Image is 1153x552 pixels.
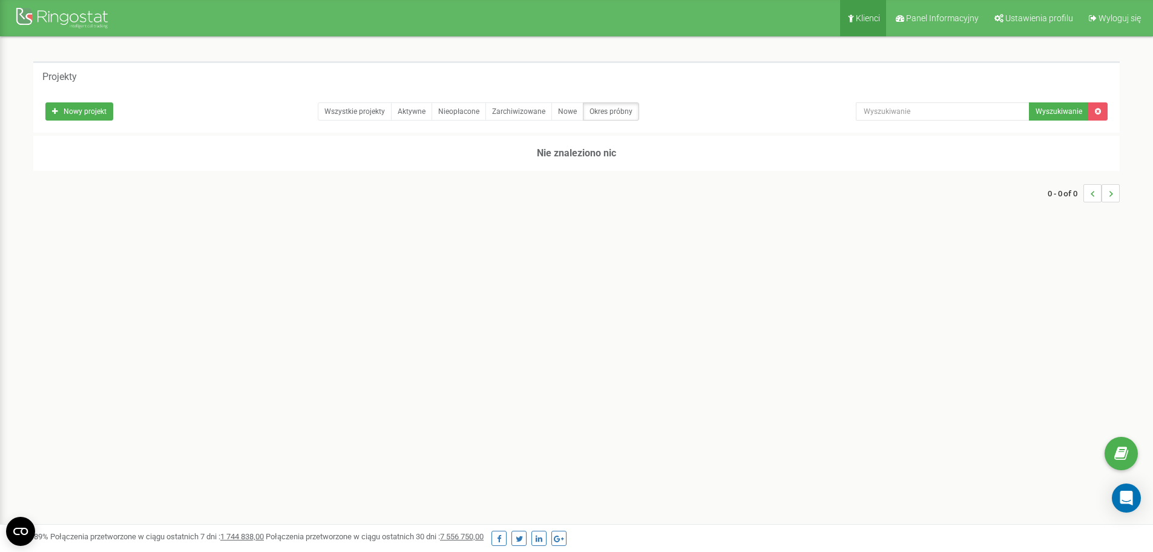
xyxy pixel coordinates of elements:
[1048,172,1120,214] nav: ...
[45,102,113,121] a: Nowy projekt
[6,517,35,546] button: Open CMP widget
[318,102,392,121] a: Wszystkie projekty
[50,532,264,541] span: Połączenia przetworzone w ciągu ostatnich 7 dni :
[485,102,552,121] a: Zarchiwizowane
[33,136,1120,171] h3: Nie znaleziono nic
[1099,13,1141,23] span: Wyloguj się
[432,102,486,121] a: Nieopłacone
[391,102,432,121] a: Aktywne
[906,13,979,23] span: Panel Informacyjny
[856,102,1030,121] input: Wyszukiwanie
[42,71,77,82] h5: Projekty
[15,5,112,33] img: Ringostat Logo
[220,532,264,541] u: 1 744 838,00
[583,102,639,121] a: Okres próbny
[551,102,583,121] a: Nowe
[1029,102,1089,121] button: Wyszukiwanie
[1048,184,1083,202] span: 0 - 0 of 0
[266,532,484,541] span: Połączenia przetworzone w ciągu ostatnich 30 dni :
[440,532,484,541] u: 7 556 750,00
[1005,13,1073,23] span: Ustawienia profilu
[856,13,880,23] span: Klienci
[1112,484,1141,513] div: Open Intercom Messenger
